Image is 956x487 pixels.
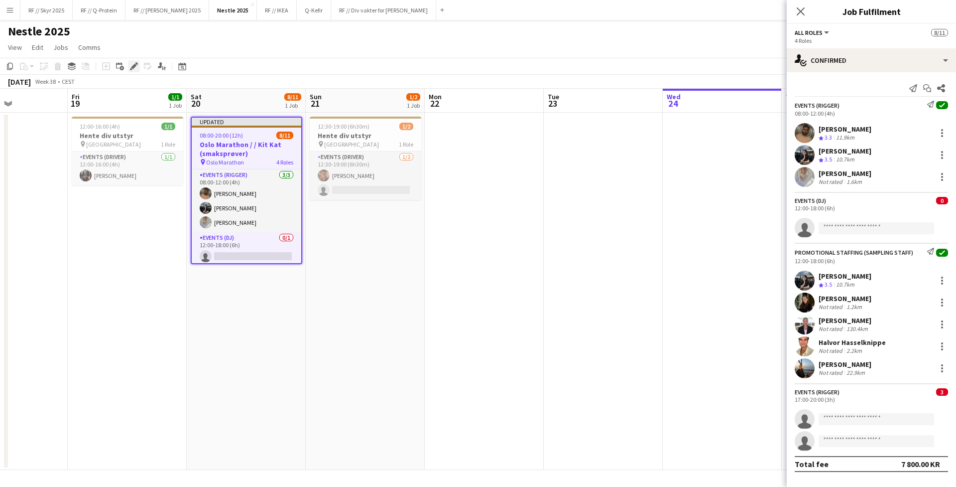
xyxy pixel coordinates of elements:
div: [PERSON_NAME] [819,360,871,369]
span: 0 [936,197,948,204]
app-card-role: Events (Driver)1/212:30-19:00 (6h30m)[PERSON_NAME] [310,152,421,200]
div: Not rated [819,347,844,354]
div: CEST [62,78,75,85]
span: Edit [32,43,43,52]
span: View [8,43,22,52]
span: 21 [308,98,322,109]
span: 23 [546,98,559,109]
app-card-role: Events (DJ)0/112:00-18:00 (6h) [192,232,301,266]
span: 1 Role [399,141,413,148]
span: Sun [310,92,322,101]
span: 3.5 [825,156,832,163]
div: Halvor Hasselknippe [819,338,886,347]
span: 22 [427,98,442,109]
div: 130.4km [844,325,870,332]
button: RF // IKEA [257,0,297,20]
span: Oslo Marathon [206,159,244,166]
div: 12:00-18:00 (6h) [795,257,948,265]
a: Jobs [49,41,72,54]
span: 1/1 [161,123,175,130]
span: 1/1 [168,93,182,101]
span: 8/11 [931,29,948,36]
div: 10.7km [834,156,856,164]
div: 1.2km [844,303,864,311]
span: 08:00-20:00 (12h) [200,132,243,139]
span: 3 [936,388,948,396]
app-job-card: 12:00-16:00 (4h)1/1Hente div utstyr [GEOGRAPHIC_DATA]1 RoleEvents (Driver)1/112:00-16:00 (4h)[PER... [72,117,183,185]
div: Events (DJ) [795,197,826,204]
div: Confirmed [787,48,956,72]
span: Tue [548,92,559,101]
app-card-role: Events (Rigger)3/308:00-12:00 (4h)[PERSON_NAME][PERSON_NAME][PERSON_NAME] [192,169,301,232]
div: 10.7km [834,281,856,289]
div: [DATE] [8,77,31,87]
div: Not rated [819,178,844,185]
span: 1/2 [399,123,413,130]
span: Jobs [53,43,68,52]
app-job-card: 12:30-19:00 (6h30m)1/2Hente div utstyr [GEOGRAPHIC_DATA]1 RoleEvents (Driver)1/212:30-19:00 (6h30... [310,117,421,200]
div: 1 Job [407,102,420,109]
app-job-card: Updated08:00-20:00 (12h)8/11Oslo Marathon / / Kit Kat (smaksprøver) Oslo Marathon4 RolesEvents (R... [191,117,302,264]
span: 8/11 [276,132,293,139]
div: Not rated [819,303,844,311]
div: 12:00-18:00 (6h) [795,204,948,212]
button: Q-Kefir [297,0,331,20]
div: [PERSON_NAME] [819,272,871,281]
span: [GEOGRAPHIC_DATA] [324,141,379,148]
span: Wed [667,92,681,101]
span: 12:00-16:00 (4h) [80,123,120,130]
span: 1/2 [406,93,420,101]
div: 22.9km [844,369,867,376]
button: Nestle 2025 [209,0,257,20]
div: 08:00-12:00 (4h) [795,110,948,117]
div: 1 Job [285,102,301,109]
span: 4 Roles [276,159,293,166]
span: Mon [429,92,442,101]
div: 1 Job [169,102,182,109]
app-card-role: Events (Driver)1/112:00-16:00 (4h)[PERSON_NAME] [72,152,183,185]
h3: Job Fulfilment [787,5,956,18]
div: 4 Roles [795,37,948,44]
div: [PERSON_NAME] [819,125,871,134]
div: 7 800.00 KR [901,459,940,469]
div: [PERSON_NAME] [819,147,871,156]
span: All roles [795,29,823,36]
button: RF // Q-Protein [73,0,125,20]
button: RF // [PERSON_NAME] 2025 [125,0,209,20]
span: Week 38 [33,78,58,85]
div: Not rated [819,325,844,332]
span: 24 [665,98,681,109]
span: 8/11 [284,93,301,101]
span: 3.3 [825,134,832,141]
h3: Oslo Marathon / / Kit Kat (smaksprøver) [192,140,301,158]
div: [PERSON_NAME] [819,316,871,325]
button: RF // Skyr 2025 [20,0,73,20]
span: 12:30-19:00 (6h30m) [318,123,369,130]
button: RF // Div vakter for [PERSON_NAME] [331,0,436,20]
div: Events (Rigger) [795,102,839,109]
h1: Nestle 2025 [8,24,70,39]
div: Events (Rigger) [795,388,839,396]
span: 19 [70,98,80,109]
h3: Hente div utstyr [72,131,183,140]
div: [PERSON_NAME] [819,294,871,303]
div: Updated [192,118,301,126]
span: Comms [78,43,101,52]
a: Comms [74,41,105,54]
div: 17:00-20:00 (3h) [795,396,948,403]
span: 1 Role [161,141,175,148]
a: Edit [28,41,47,54]
span: 25 [784,98,798,109]
div: Not rated [819,369,844,376]
span: 3.5 [825,281,832,288]
div: [PERSON_NAME] [819,169,871,178]
div: 2.2km [844,347,864,354]
button: All roles [795,29,831,36]
span: Thu [786,92,798,101]
div: Promotional Staffing (Sampling Staff) [795,249,913,256]
span: [GEOGRAPHIC_DATA] [86,141,141,148]
div: 1.6km [844,178,864,185]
